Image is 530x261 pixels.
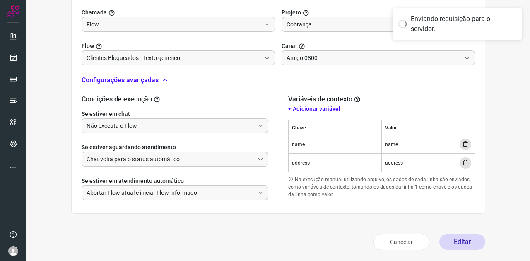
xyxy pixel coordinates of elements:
th: Valor [382,120,475,135]
img: Logo [7,5,19,17]
td: name [289,135,382,154]
button: Cancelar [373,234,429,250]
h2: Variáveis de contexto [288,95,362,103]
p: Configurações avançadas [82,75,159,85]
span: Flow [82,42,94,50]
label: Se estiver em atendimento automático [82,177,268,185]
label: Se estiver em chat [82,110,268,118]
p: + Adicionar variável [288,105,475,113]
td: address [289,154,382,172]
input: Você precisa criar/selecionar um Projeto. [87,51,261,65]
span: Chamada [82,8,107,17]
div: Enviando requisição para o servidor. [411,14,516,34]
span: address [385,159,403,167]
button: Editar [439,234,485,250]
input: Selecionar projeto [87,17,261,31]
th: Chave [289,120,382,135]
img: avatar-user-boy.jpg [8,246,18,256]
span: Projeto [282,8,301,17]
p: Na execução manual utilizando arquivo, os dados de cada linha são enviados como variáveis de cont... [288,176,475,198]
span: name [385,141,398,148]
label: Se estiver aguardando atendimento [82,143,268,152]
input: Selecione [87,119,254,133]
input: Selecione [87,186,254,200]
h2: Condições de execução [82,95,268,103]
span: Canal [282,42,297,50]
input: Selecionar projeto [287,17,461,31]
input: Selecione um canal [287,51,461,65]
input: Selecione [87,152,254,166]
